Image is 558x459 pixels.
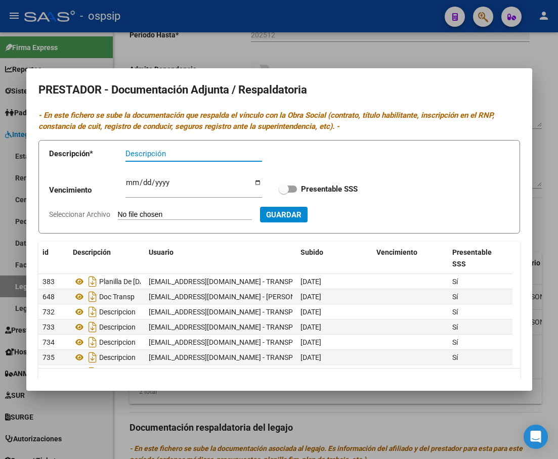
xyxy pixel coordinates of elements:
[452,248,492,268] span: Presentable SSS
[42,293,55,301] span: 648
[38,111,494,131] i: - En este fichero se sube la documentación que respalda el vínculo con la Obra Social (contrato, ...
[38,80,520,100] h2: PRESTADOR - Documentación Adjunta / Respaldatoria
[86,334,99,350] i: Descargar documento
[149,308,353,316] span: [EMAIL_ADDRESS][DOMAIN_NAME] - TRANSP. [PERSON_NAME] -
[99,278,154,286] span: Planilla De [DATE]
[301,308,321,316] span: [DATE]
[49,185,125,196] p: Vencimiento
[301,293,321,301] span: [DATE]
[301,323,321,331] span: [DATE]
[49,148,125,160] p: Descripción
[448,242,509,275] datatable-header-cell: Presentable SSS
[86,304,99,320] i: Descargar documento
[524,425,548,449] div: Open Intercom Messenger
[149,353,353,361] span: [EMAIL_ADDRESS][DOMAIN_NAME] - TRANSP. [PERSON_NAME] -
[149,323,353,331] span: [EMAIL_ADDRESS][DOMAIN_NAME] - TRANSP. [PERSON_NAME] -
[301,278,321,286] span: [DATE]
[42,323,55,331] span: 733
[301,185,358,194] strong: Presentable SSS
[42,353,55,361] span: 735
[149,293,320,301] span: [EMAIL_ADDRESS][DOMAIN_NAME] - [PERSON_NAME]
[73,248,111,256] span: Descripción
[452,278,458,286] span: Sí
[149,278,353,286] span: [EMAIL_ADDRESS][DOMAIN_NAME] - TRANSP. [PERSON_NAME] -
[99,323,136,331] span: Descripcion
[301,338,321,346] span: [DATE]
[99,353,136,361] span: Descripcion
[42,308,55,316] span: 732
[266,210,302,219] span: Guardar
[296,242,372,275] datatable-header-cell: Subido
[376,248,417,256] span: Vencimiento
[452,323,458,331] span: Sí
[38,369,520,394] div: 7 total
[86,319,99,335] i: Descargar documento
[86,273,99,290] i: Descargar documento
[99,293,135,301] span: Doc Transp
[301,353,321,361] span: [DATE]
[86,349,99,365] i: Descargar documento
[42,248,49,256] span: id
[49,210,110,218] span: Seleccionar Archivo
[149,248,174,256] span: Usuario
[145,242,296,275] datatable-header-cell: Usuario
[301,248,323,256] span: Subido
[42,278,55,286] span: 383
[99,338,136,346] span: Descripcion
[69,242,145,275] datatable-header-cell: Descripción
[99,308,136,316] span: Descripcion
[452,308,458,316] span: Sí
[452,293,458,301] span: Sí
[372,242,448,275] datatable-header-cell: Vencimiento
[38,242,69,275] datatable-header-cell: id
[452,353,458,361] span: Sí
[86,289,99,305] i: Descargar documento
[260,207,308,222] button: Guardar
[452,338,458,346] span: Sí
[42,338,55,346] span: 734
[149,338,353,346] span: [EMAIL_ADDRESS][DOMAIN_NAME] - TRANSP. [PERSON_NAME] -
